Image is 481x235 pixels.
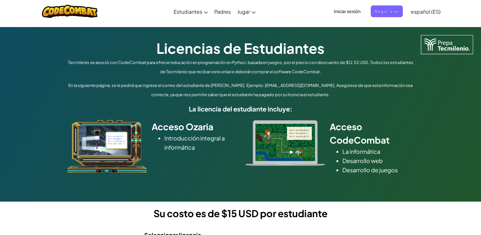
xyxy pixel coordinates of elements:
li: Introducción integral a informática [164,133,236,152]
h5: La licencia del estudiante incluye: [66,104,416,114]
h2: Acceso Ozaria [152,120,236,133]
img: Tecmilenio logo [421,35,473,54]
li: La informática [342,147,414,156]
p: En la siguiente página, se le pedirá que ingrese el correo del estudiante de [PERSON_NAME]. Ejemp... [66,81,416,99]
img: type_real_code.png [245,120,325,166]
h2: Acceso CodeCombat [330,120,414,147]
span: Estudiantes [174,8,202,15]
span: Jugar [237,8,250,15]
a: Estudiantes [170,3,211,20]
li: Desarrollo de juegos [342,165,414,174]
img: CodeCombat logo [42,5,98,18]
a: Padres [211,3,234,20]
h1: Licencias de Estudiantes [66,38,416,58]
span: español (ES) [411,8,441,15]
a: español (ES) [408,3,444,20]
p: Tecmilenio se asoció con CodeCombat para ofrecer educación en programación en Python, basada en j... [66,58,416,76]
li: Desarrollo web [342,156,414,165]
button: Registrarse [371,5,403,17]
button: Iniciar sesión [330,5,364,17]
a: Jugar [234,3,259,20]
img: ozaria_acodus.png [67,120,147,173]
